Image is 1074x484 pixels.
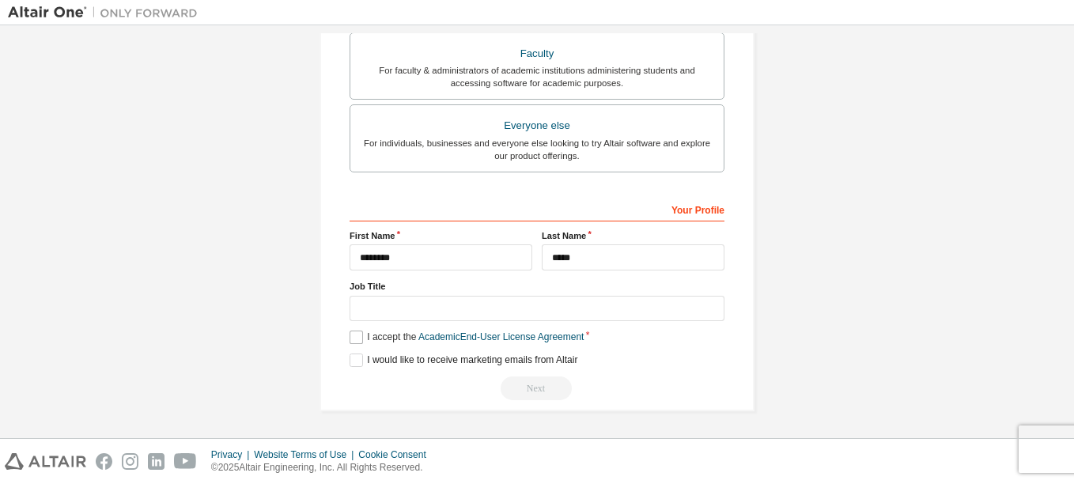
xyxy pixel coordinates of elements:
div: Your Profile [350,196,724,221]
label: I accept the [350,331,584,344]
label: I would like to receive marketing emails from Altair [350,354,577,367]
div: Read and acccept EULA to continue [350,376,724,400]
div: Cookie Consent [358,448,435,461]
img: facebook.svg [96,453,112,470]
img: altair_logo.svg [5,453,86,470]
img: instagram.svg [122,453,138,470]
label: Job Title [350,280,724,293]
img: youtube.svg [174,453,197,470]
div: For faculty & administrators of academic institutions administering students and accessing softwa... [360,64,714,89]
p: © 2025 Altair Engineering, Inc. All Rights Reserved. [211,461,436,475]
div: Faculty [360,43,714,65]
a: Academic End-User License Agreement [418,331,584,342]
div: For individuals, businesses and everyone else looking to try Altair software and explore our prod... [360,137,714,162]
img: linkedin.svg [148,453,165,470]
label: First Name [350,229,532,242]
img: Altair One [8,5,206,21]
div: Everyone else [360,115,714,137]
div: Privacy [211,448,254,461]
label: Last Name [542,229,724,242]
div: Website Terms of Use [254,448,358,461]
